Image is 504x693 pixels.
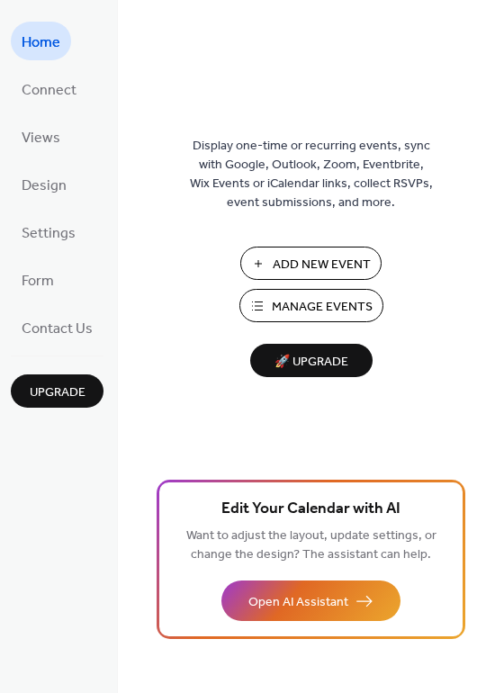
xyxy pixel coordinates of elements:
[221,580,400,621] button: Open AI Assistant
[240,247,382,280] button: Add New Event
[186,524,436,567] span: Want to adjust the layout, update settings, or change the design? The assistant can help.
[22,267,54,295] span: Form
[190,137,433,212] span: Display one-time or recurring events, sync with Google, Outlook, Zoom, Eventbrite, Wix Events or ...
[221,497,400,522] span: Edit Your Calendar with AI
[239,289,383,322] button: Manage Events
[11,308,103,346] a: Contact Us
[22,29,60,57] span: Home
[22,76,76,104] span: Connect
[22,315,93,343] span: Contact Us
[250,344,373,377] button: 🚀 Upgrade
[11,374,103,408] button: Upgrade
[273,256,371,274] span: Add New Event
[11,117,71,156] a: Views
[30,383,85,402] span: Upgrade
[22,172,67,200] span: Design
[22,220,76,247] span: Settings
[11,260,65,299] a: Form
[248,593,348,612] span: Open AI Assistant
[11,69,87,108] a: Connect
[11,165,77,203] a: Design
[261,350,362,374] span: 🚀 Upgrade
[22,124,60,152] span: Views
[272,298,373,317] span: Manage Events
[11,22,71,60] a: Home
[11,212,86,251] a: Settings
